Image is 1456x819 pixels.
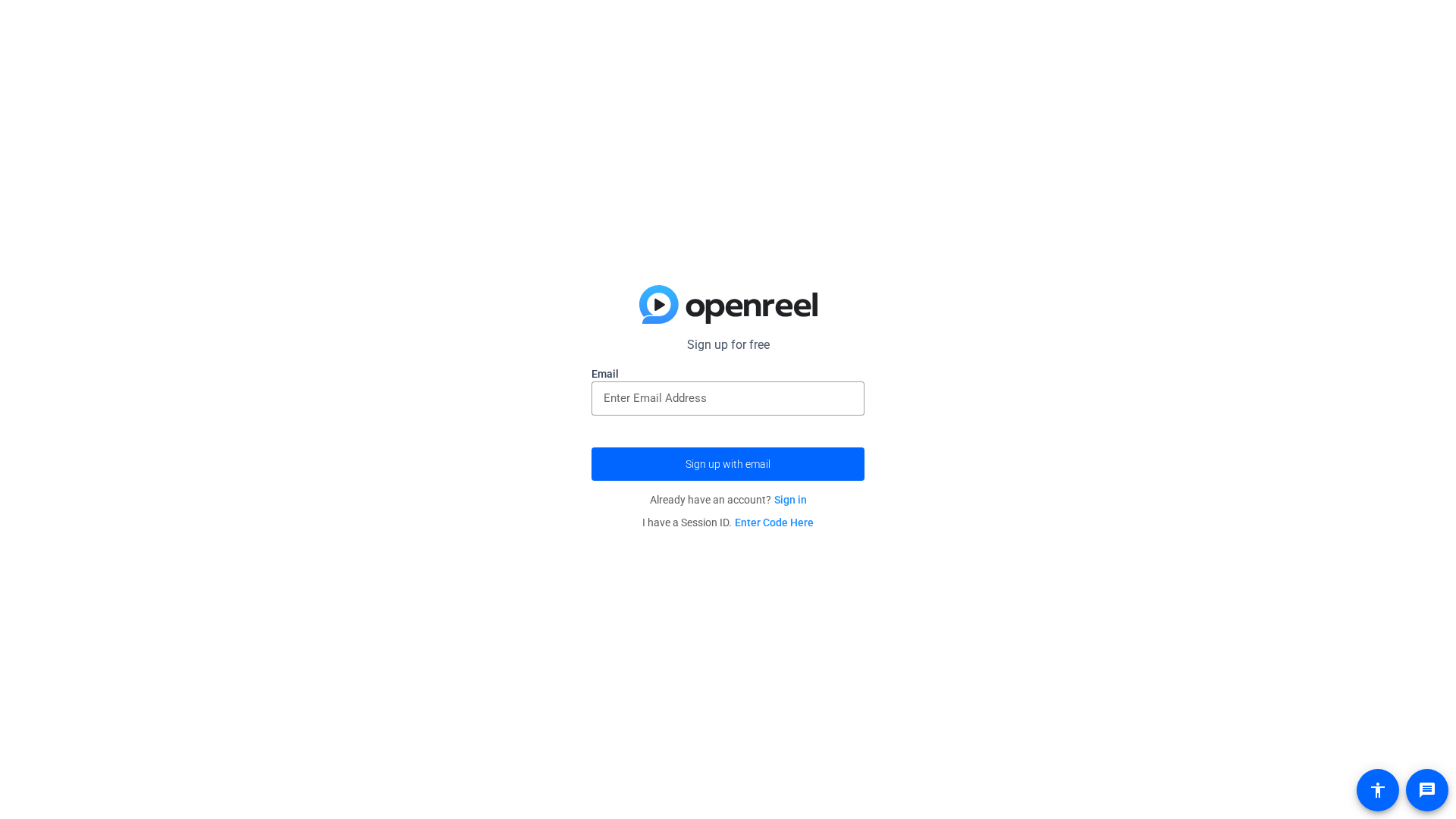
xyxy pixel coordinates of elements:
a: Enter Code Here [735,516,814,529]
input: Enter Email Address [604,389,852,407]
span: I have a Session ID. [642,516,814,529]
p: Sign up for free [591,336,864,354]
mat-icon: accessibility [1369,781,1387,799]
button: Sign up with email [591,447,864,481]
img: blue-gradient.svg [639,285,817,325]
label: Email [591,366,864,381]
span: Already have an account? [650,494,807,506]
mat-icon: message [1418,781,1436,799]
a: Sign in [774,494,807,506]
